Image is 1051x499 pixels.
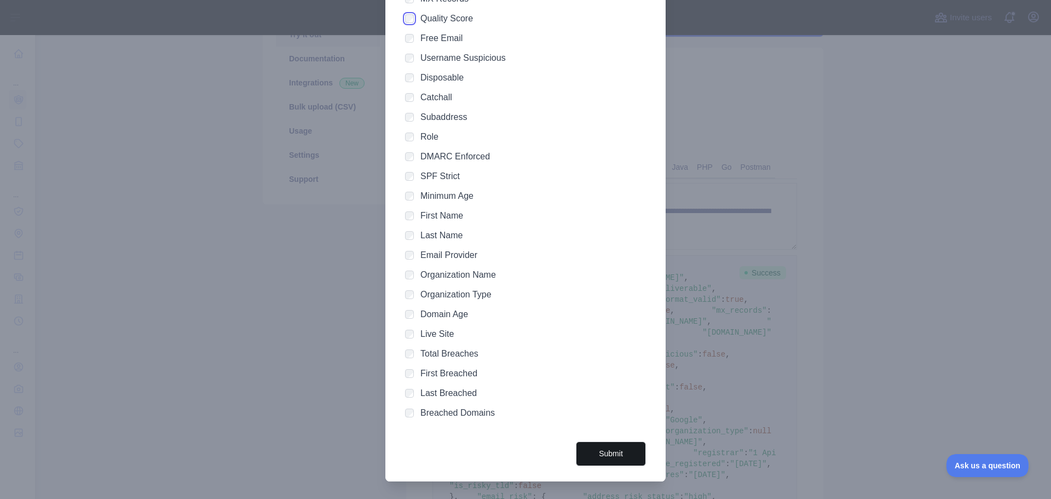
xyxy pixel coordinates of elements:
[420,14,473,23] label: Quality Score
[420,33,463,43] label: Free Email
[420,349,478,358] label: Total Breaches
[420,211,463,220] label: First Name
[420,388,477,398] label: Last Breached
[946,454,1029,477] iframe: Toggle Customer Support
[420,191,473,200] label: Minimum Age
[420,132,438,141] label: Role
[420,250,477,260] label: Email Provider
[420,73,464,82] label: Disposable
[420,112,467,122] label: Subaddress
[420,369,477,378] label: First Breached
[420,329,454,339] label: Live Site
[420,231,463,240] label: Last Name
[420,152,490,161] label: DMARC Enforced
[420,93,452,102] label: Catchall
[420,309,468,319] label: Domain Age
[576,441,646,466] button: Submit
[420,53,506,62] label: Username Suspicious
[420,270,496,279] label: Organization Name
[420,171,460,181] label: SPF Strict
[420,408,495,417] label: Breached Domains
[420,290,492,299] label: Organization Type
